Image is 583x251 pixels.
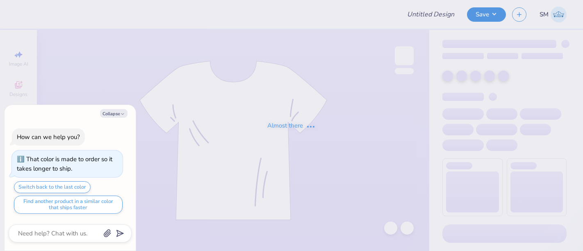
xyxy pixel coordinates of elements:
[267,121,316,130] div: Almost there
[17,133,80,141] div: How can we help you?
[14,181,91,193] button: Switch back to the last color
[14,196,123,214] button: Find another product in a similar color that ships faster
[17,155,112,173] div: That color is made to order so it takes longer to ship.
[100,109,128,118] button: Collapse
